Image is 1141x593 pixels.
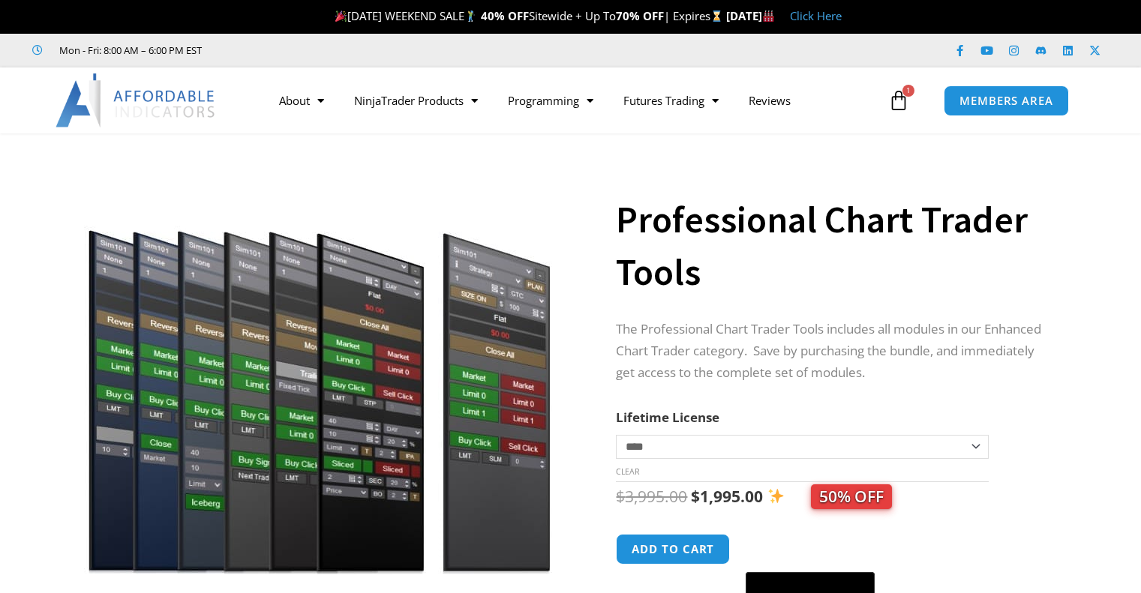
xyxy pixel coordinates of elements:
[335,10,347,22] img: 🎉
[734,83,806,118] a: Reviews
[768,488,784,504] img: ✨
[56,73,217,127] img: LogoAI | Affordable Indicators – NinjaTrader
[339,83,493,118] a: NinjaTrader Products
[616,8,664,23] strong: 70% OFF
[866,79,932,122] a: 1
[790,8,842,23] a: Click Here
[959,95,1053,106] span: MEMBERS AREA
[763,10,774,22] img: 🏭
[616,409,719,426] label: Lifetime License
[616,534,730,565] button: Add to cart
[944,85,1069,116] a: MEMBERS AREA
[616,466,639,477] a: Clear options
[691,486,763,507] bdi: 1,995.00
[616,486,625,507] span: $
[481,8,529,23] strong: 40% OFF
[264,83,884,118] nav: Menu
[902,85,914,97] span: 1
[264,83,339,118] a: About
[616,319,1054,384] p: The Professional Chart Trader Tools includes all modules in our Enhanced Chart Trader category. S...
[691,486,700,507] span: $
[223,43,448,58] iframe: Customer reviews powered by Trustpilot
[711,10,722,22] img: ⌛
[465,10,476,22] img: 🏌️‍♂️
[332,8,725,23] span: [DATE] WEEKEND SALE Sitewide + Up To | Expires
[78,160,560,574] img: ProfessionalToolsBundlePage
[608,83,734,118] a: Futures Trading
[811,484,892,509] span: 50% OFF
[616,193,1054,298] h1: Professional Chart Trader Tools
[726,8,775,23] strong: [DATE]
[493,83,608,118] a: Programming
[616,486,687,507] bdi: 3,995.00
[56,41,202,59] span: Mon - Fri: 8:00 AM – 6:00 PM EST
[743,532,878,568] iframe: Secure express checkout frame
